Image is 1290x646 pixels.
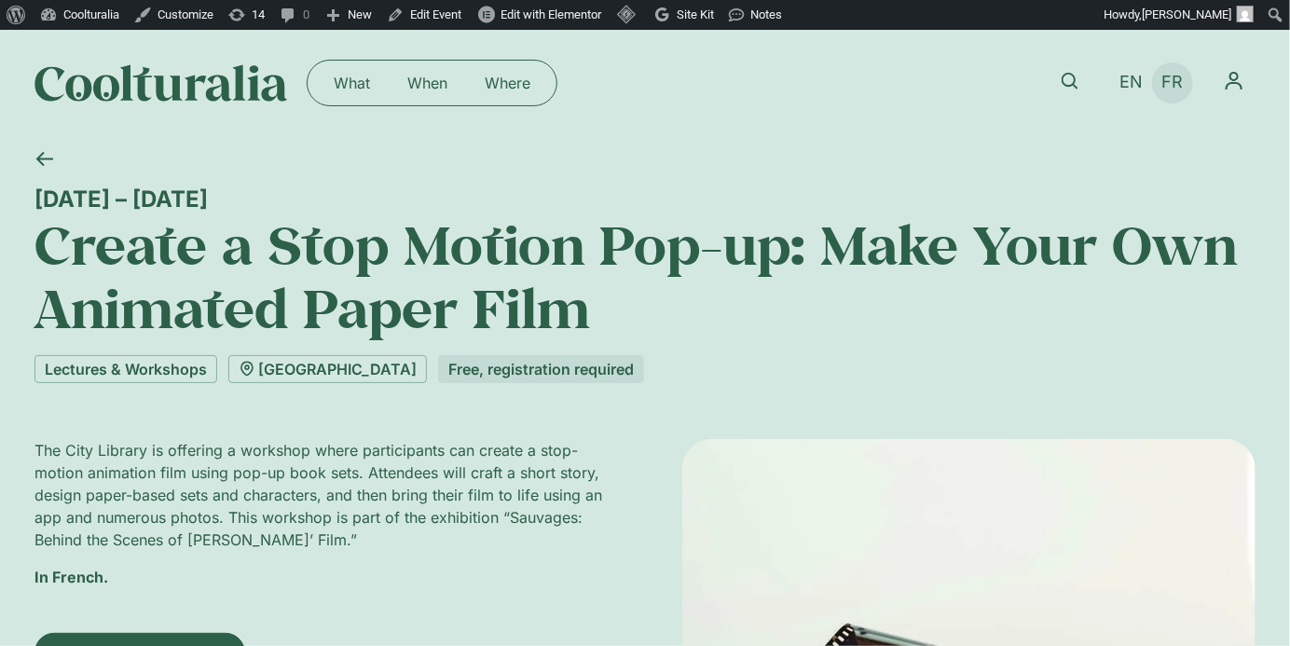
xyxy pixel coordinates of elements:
a: When [389,68,466,98]
button: Menu Toggle [1213,60,1256,103]
span: [PERSON_NAME] [1142,7,1231,21]
div: [DATE] – [DATE] [34,186,1256,213]
p: The City Library is offering a workshop where participants can create a stop-motion animation fil... [34,439,608,551]
span: EN [1120,73,1144,92]
a: [GEOGRAPHIC_DATA] [228,355,427,383]
span: FR [1162,73,1184,92]
strong: In French. [34,568,108,586]
a: Where [466,68,549,98]
span: Edit with Elementor [501,7,601,21]
h1: Create a Stop Motion Pop-up: Make Your Own Animated Paper Film [34,213,1256,340]
span: Site Kit [677,7,714,21]
a: What [315,68,389,98]
a: EN [1111,69,1153,96]
a: FR [1153,69,1193,96]
div: Free, registration required [438,355,644,383]
nav: Menu [315,68,549,98]
nav: Menu [1213,60,1256,103]
a: Lectures & Workshops [34,355,217,383]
